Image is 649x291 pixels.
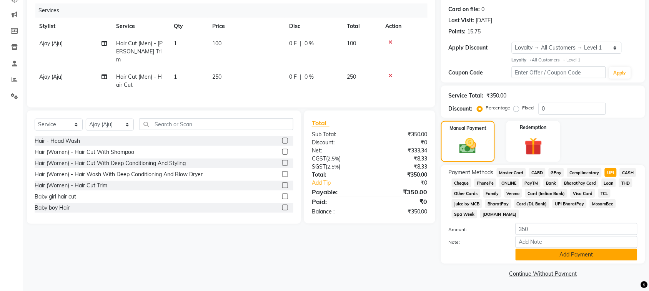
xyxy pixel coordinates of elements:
span: UPI [605,168,617,177]
div: Card on file: [449,5,480,13]
span: 250 [347,73,356,80]
label: Percentage [486,104,511,111]
span: 2.5% [327,164,339,170]
th: Service [111,18,169,35]
span: Card (DL Bank) [514,199,550,208]
div: ( ) [306,155,370,163]
span: Hair Cut (Men) - [PERSON_NAME] Trim [116,40,163,63]
img: _cash.svg [454,136,482,156]
div: ( ) [306,163,370,171]
div: ₹350.00 [487,92,507,100]
span: GPay [549,168,564,177]
div: Last Visit: [449,17,474,25]
div: 0 [482,5,485,13]
span: 100 [212,40,221,47]
span: Visa Card [571,189,595,198]
div: Hair (Women) - Hair Wash With Deep Conditioning And Blow Dryer [35,170,203,179]
span: [DOMAIN_NAME] [480,210,519,218]
span: 0 F [289,40,297,48]
input: Enter Offer / Coupon Code [512,66,606,78]
button: Add Payment [516,249,637,261]
div: Baby boy Hair [35,204,70,212]
img: _gift.svg [519,136,548,157]
th: Stylist [35,18,111,35]
span: 100 [347,40,356,47]
div: Balance : [306,208,370,216]
span: CGST [312,155,326,162]
span: PayTM [522,179,541,187]
th: Qty [169,18,208,35]
div: 15.75 [468,28,481,36]
span: 0 F [289,73,297,81]
div: Coupon Code [449,69,512,77]
span: Hair Cut (Men) - Hair Cut [116,73,162,88]
label: Note: [443,239,510,246]
input: Amount [516,223,637,235]
div: [DATE] [476,17,493,25]
span: 1 [174,40,177,47]
div: Sub Total: [306,131,370,139]
div: Total: [306,171,370,179]
a: Add Tip [306,179,380,187]
label: Fixed [523,104,534,111]
span: CARD [529,168,546,177]
th: Total [342,18,381,35]
span: Venmo [504,189,523,198]
span: PhonePe [474,179,496,187]
div: ₹350.00 [369,208,433,216]
div: ₹8.33 [369,163,433,171]
a: Continue Without Payment [443,270,644,278]
span: BharatPay [485,199,511,208]
div: Discount: [449,105,473,113]
strong: Loyalty → [512,57,532,63]
div: ₹8.33 [369,155,433,163]
div: Apply Discount [449,44,512,52]
span: 2.5% [328,155,339,162]
span: Spa Week [452,210,477,218]
div: ₹0 [369,139,433,147]
th: Disc [285,18,342,35]
span: Complimentary [567,168,602,177]
div: ₹350.00 [369,171,433,179]
div: Net: [306,147,370,155]
span: BharatPay Card [562,179,599,187]
label: Amount: [443,226,510,233]
span: Payment Methods [449,169,494,177]
div: Hair (Women) - Hair Cut With Deep Conditioning And Styling [35,159,186,167]
div: All Customers → Level 1 [512,57,637,63]
span: Total [312,119,329,127]
div: Baby girl hair cut [35,193,76,201]
th: Price [208,18,285,35]
div: Service Total: [449,92,484,100]
div: ₹0 [369,197,433,206]
span: Other Cards [452,189,480,198]
span: Ajay (Aju) [39,40,63,47]
span: Loan [602,179,616,187]
div: Discount: [306,139,370,147]
div: Points: [449,28,466,36]
span: Card (Indian Bank) [525,189,567,198]
span: THD [619,179,632,187]
div: ₹350.00 [369,187,433,197]
span: Bank [544,179,559,187]
span: Cheque [452,179,471,187]
span: | [300,40,301,48]
span: 250 [212,73,221,80]
span: TCL [598,189,611,198]
span: Family [483,189,501,198]
span: Juice by MCB [452,199,482,208]
span: Ajay (Aju) [39,73,63,80]
span: 0 % [305,73,314,81]
th: Action [381,18,428,35]
div: ₹333.34 [369,147,433,155]
input: Search or Scan [140,118,293,130]
span: CASH [620,168,636,177]
span: | [300,73,301,81]
button: Apply [609,67,631,79]
div: Hair (Women) - Hair Cut With Shampoo [35,148,134,156]
div: ₹0 [380,179,433,187]
div: Paid: [306,197,370,206]
span: 1 [174,73,177,80]
span: ONLINE [499,179,519,187]
span: 0 % [305,40,314,48]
